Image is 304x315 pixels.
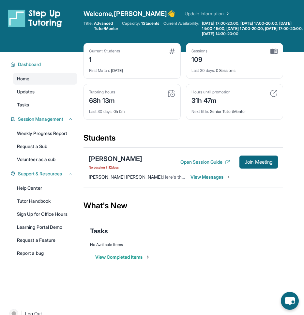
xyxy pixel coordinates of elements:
img: Chevron-Right [226,174,231,180]
span: Current Availability: [163,21,199,36]
button: Dashboard [15,61,73,68]
a: Tasks [13,99,77,111]
span: Session Management [18,116,63,122]
div: [PERSON_NAME] [89,154,142,163]
span: View Messages [190,174,231,180]
a: Request a Feature [13,234,77,246]
span: Here's the direct link to join the meeting with no password [163,174,283,180]
a: Learning Portal Demo [13,221,77,233]
img: card [270,48,278,54]
button: View Completed Items [95,254,150,260]
span: Last 30 days : [89,109,113,114]
button: chat-button [281,292,299,310]
span: First Match : [89,68,110,73]
span: Last 30 days : [191,68,215,73]
div: Tutoring hours [89,89,115,95]
div: No Available Items [90,242,277,247]
img: card [169,48,175,54]
button: Join Meeting [239,156,278,169]
div: 68h 13m [89,95,115,105]
div: 31h 47m [191,95,231,105]
span: Next title : [191,109,209,114]
span: Join Meeting [245,160,273,164]
div: [DATE] [89,64,175,73]
img: Chevron Right [224,10,230,17]
div: 0h 0m [89,105,175,114]
div: Students [84,133,283,147]
a: Request a Sub [13,141,77,152]
img: card [167,89,175,97]
a: Updates [13,86,77,98]
div: Hours until promotion [191,89,231,95]
button: Support & Resources [15,171,73,177]
span: Home [17,75,29,82]
a: [DATE] 17:00-20:00, [DATE] 17:00-20:00, [DATE] 14:00-15:00, [DATE] 17:00-20:00, [DATE] 17:00-20:0... [201,21,304,36]
a: Volunteer as a sub [13,154,77,165]
span: Title: [84,21,93,31]
div: What's New [84,191,283,220]
a: Weekly Progress Report [13,128,77,139]
span: Tasks [90,226,108,236]
span: Tasks [17,102,29,108]
span: Capacity: [122,21,140,26]
img: logo [8,9,62,27]
div: 109 [191,54,208,64]
div: 1 [89,54,120,64]
a: Help Center [13,182,77,194]
div: Current Students [89,48,120,54]
span: Advanced Tutor/Mentor [94,21,118,31]
span: Dashboard [18,61,41,68]
span: Support & Resources [18,171,62,177]
a: Report a bug [13,247,77,259]
div: Senior Tutor/Mentor [191,105,278,114]
a: Update Information [185,10,230,17]
a: Home [13,73,77,85]
span: 1 Students [141,21,160,26]
a: Tutor Handbook [13,195,77,207]
span: No session in 12 days [89,165,142,170]
span: [PERSON_NAME] [PERSON_NAME] : [89,174,163,180]
button: Session Management [15,116,73,122]
a: Sign Up for Office Hours [13,208,77,220]
span: [DATE] 17:00-20:00, [DATE] 17:00-20:00, [DATE] 14:00-15:00, [DATE] 17:00-20:00, [DATE] 17:00-20:0... [202,21,303,36]
span: Updates [17,89,35,95]
img: card [270,89,278,97]
div: 0 Sessions [191,64,278,73]
div: Sessions [191,48,208,54]
button: Open Session Guide [180,159,230,165]
span: Welcome, [PERSON_NAME] 👋 [84,9,175,18]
